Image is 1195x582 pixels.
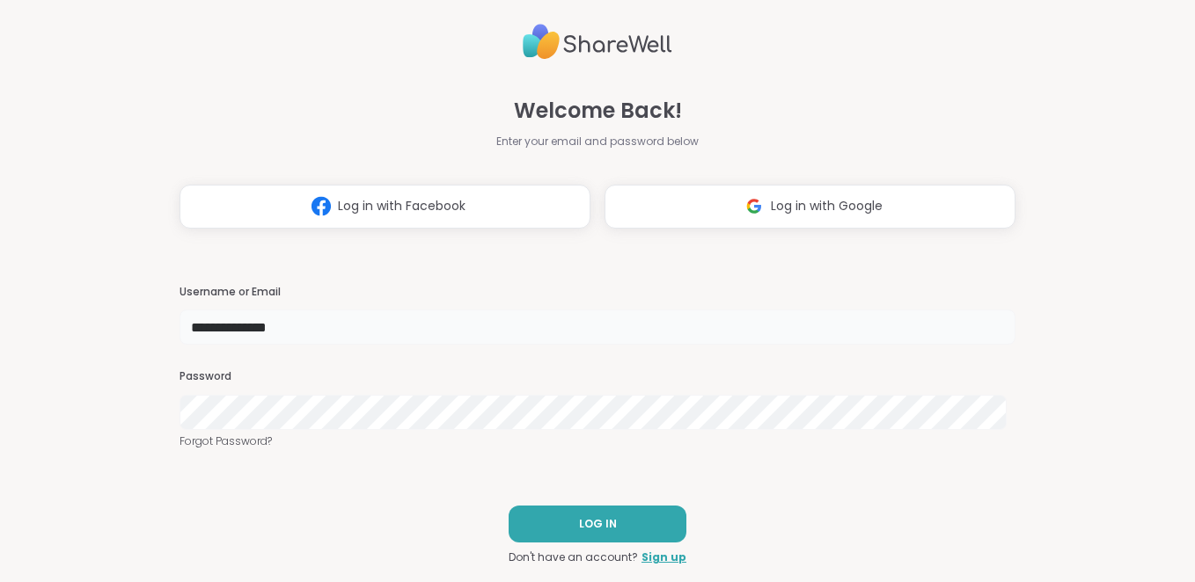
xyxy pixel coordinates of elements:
span: Welcome Back! [514,95,682,127]
span: Log in with Google [771,197,883,215]
img: ShareWell Logomark [304,190,338,222]
span: Log in with Facebook [338,197,466,215]
h3: Username or Email [180,285,1016,300]
span: Enter your email and password below [496,134,699,149]
a: Sign up [641,549,686,565]
button: Log in with Google [605,185,1015,229]
a: Forgot Password? [180,433,1016,449]
img: ShareWell Logomark [737,190,771,222]
img: ShareWell Logo [523,17,672,67]
span: Don't have an account? [509,549,638,565]
span: LOG IN [579,516,617,532]
button: Log in with Facebook [180,185,590,229]
h3: Password [180,369,1016,384]
button: LOG IN [509,506,686,542]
